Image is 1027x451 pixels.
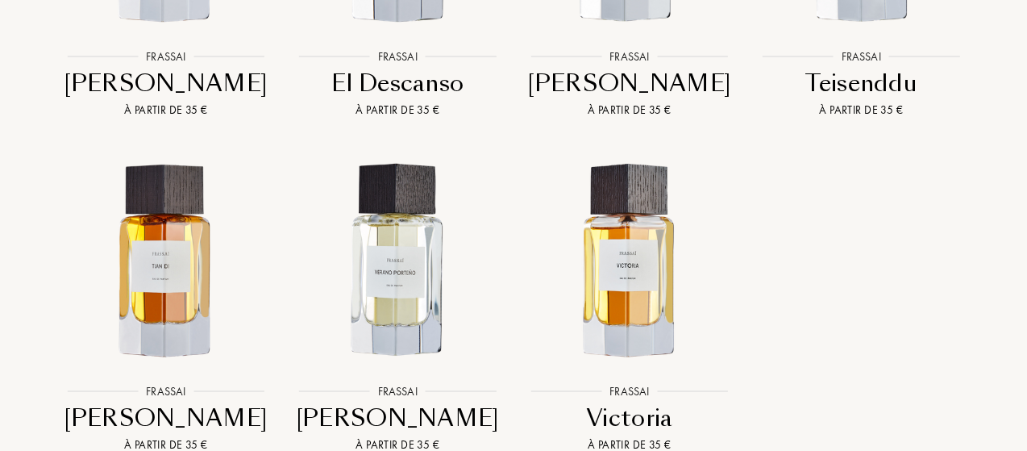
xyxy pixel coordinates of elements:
[752,102,971,119] div: À partir de 35 €
[370,383,426,400] div: Frassai
[520,403,739,434] div: Victoria
[56,102,276,119] div: À partir de 35 €
[56,403,276,434] div: [PERSON_NAME]
[289,68,508,99] div: El Descanso
[56,68,276,99] div: [PERSON_NAME]
[289,403,508,434] div: [PERSON_NAME]
[293,157,502,365] img: Verano Porteño Frassai
[601,48,657,65] div: Frassai
[752,68,971,99] div: Teisenddu
[61,157,270,365] img: Tian Di Frassai
[525,157,734,365] img: Victoria Frassai
[370,48,426,65] div: Frassai
[138,383,193,400] div: Frassai
[138,48,193,65] div: Frassai
[601,383,657,400] div: Frassai
[834,48,889,65] div: Frassai
[520,102,739,119] div: À partir de 35 €
[520,68,739,99] div: [PERSON_NAME]
[289,102,508,119] div: À partir de 35 €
